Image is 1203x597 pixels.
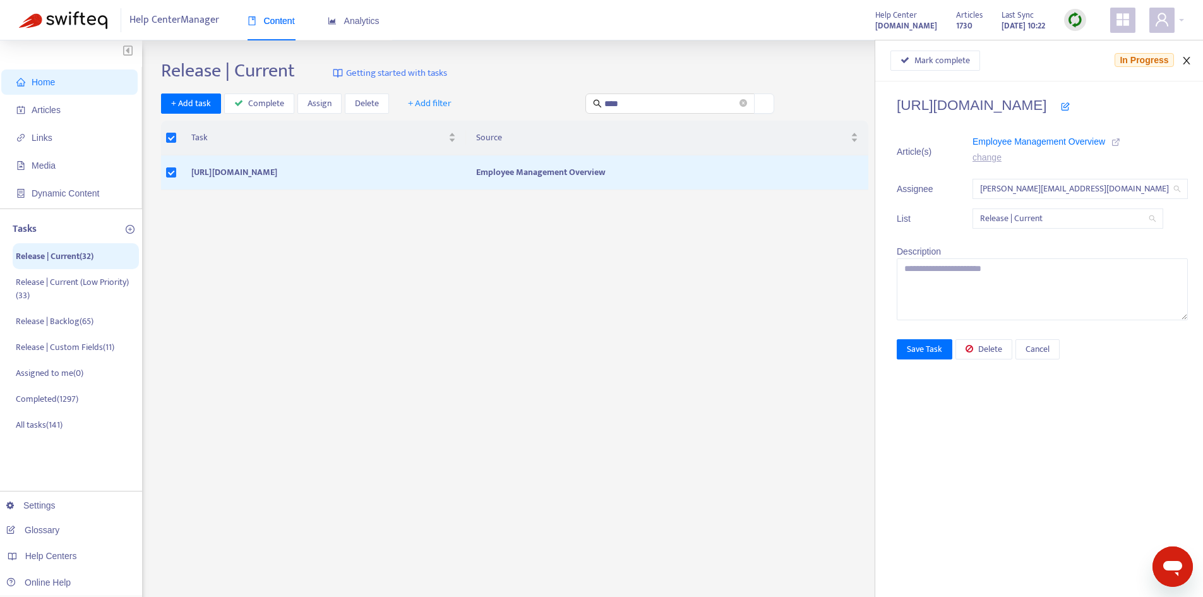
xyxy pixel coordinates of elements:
span: user [1154,12,1170,27]
button: Mark complete [890,51,980,71]
p: Release | Backlog ( 65 ) [16,315,93,328]
h4: [URL][DOMAIN_NAME] [897,97,1188,114]
p: Release | Custom Fields ( 11 ) [16,341,114,354]
span: Links [32,133,52,143]
th: Task [181,121,466,155]
p: All tasks ( 141 ) [16,418,63,431]
p: Completed ( 1297 ) [16,392,78,406]
strong: 1730 [956,19,973,33]
span: Analytics [328,16,380,26]
span: Cancel [1026,342,1050,356]
img: Swifteq [19,11,107,29]
button: Delete [955,339,1012,359]
a: [DOMAIN_NAME] [875,18,937,33]
span: Task [191,131,446,145]
a: Glossary [6,525,59,535]
span: close-circle [739,97,747,109]
span: book [248,16,256,25]
button: Complete [224,93,294,114]
td: Employee Management Overview [466,155,868,190]
p: Tasks [13,222,37,237]
span: appstore [1115,12,1130,27]
p: Release | Current ( 32 ) [16,250,93,263]
span: Home [32,77,55,87]
strong: [DOMAIN_NAME] [875,19,937,33]
iframe: Button to launch messaging window [1152,546,1193,587]
span: Save Task [907,342,942,356]
span: List [897,212,941,226]
img: sync.dc5367851b00ba804db3.png [1067,12,1083,28]
span: Release | Current [980,209,1156,228]
span: area-chart [328,16,337,25]
span: Articles [956,8,983,22]
strong: [DATE] 10:22 [1002,19,1045,33]
span: Help Center Manager [129,8,219,32]
button: Cancel [1015,339,1060,359]
span: Article(s) [897,145,941,159]
span: link [16,133,25,142]
span: + Add task [171,97,211,111]
button: + Add task [161,93,221,114]
span: Source [476,131,848,145]
span: Help Center [875,8,917,22]
span: Mark complete [914,54,970,68]
span: + Add filter [408,96,452,111]
span: Dynamic Content [32,188,99,198]
span: Delete [355,97,379,111]
th: Source [466,121,868,155]
p: Release | Current (Low Priority) ( 33 ) [16,275,136,302]
span: search [1149,215,1156,222]
button: Close [1178,55,1195,67]
h2: Release | Current [161,59,295,82]
a: Getting started with tasks [333,59,447,87]
span: close-circle [739,99,747,107]
img: image-link [333,68,343,78]
span: Delete [978,342,1002,356]
span: Content [248,16,295,26]
span: kelly.sofia@fyi.app [980,179,1180,198]
span: home [16,78,25,87]
button: Assign [297,93,342,114]
button: Delete [345,93,389,114]
span: Complete [248,97,284,111]
td: [URL][DOMAIN_NAME] [181,155,466,190]
span: In Progress [1115,53,1173,67]
span: Getting started with tasks [346,66,447,81]
a: Settings [6,500,56,510]
span: container [16,189,25,198]
span: search [593,99,602,108]
span: Help Centers [25,551,77,561]
span: search [1173,185,1181,193]
span: plus-circle [126,225,135,234]
span: Description [897,246,941,256]
span: Media [32,160,56,171]
button: + Add filter [398,93,461,114]
span: Employee Management Overview [973,136,1105,147]
button: Save Task [897,339,952,359]
p: Assigned to me ( 0 ) [16,366,83,380]
span: Assignee [897,182,941,196]
span: close [1182,56,1192,66]
a: Online Help [6,577,71,588]
span: Articles [32,105,61,115]
span: Last Sync [1002,8,1034,22]
span: account-book [16,106,25,114]
span: file-image [16,161,25,170]
span: Assign [308,97,332,111]
a: change [973,152,1002,162]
